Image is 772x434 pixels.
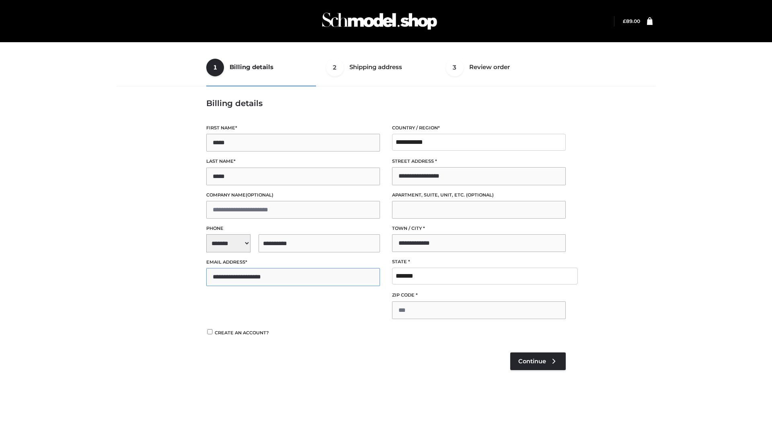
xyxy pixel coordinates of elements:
label: Town / City [392,225,566,232]
label: Last name [206,158,380,165]
label: Phone [206,225,380,232]
span: (optional) [466,192,494,198]
label: Company name [206,191,380,199]
img: Schmodel Admin 964 [319,5,440,37]
label: State [392,258,566,266]
label: Email address [206,258,380,266]
h3: Billing details [206,98,566,108]
input: Create an account? [206,329,214,334]
span: (optional) [246,192,273,198]
a: £89.00 [623,18,640,24]
label: ZIP Code [392,291,566,299]
span: Continue [518,358,546,365]
span: £ [623,18,626,24]
label: First name [206,124,380,132]
span: Create an account? [215,330,269,336]
bdi: 89.00 [623,18,640,24]
label: Street address [392,158,566,165]
label: Apartment, suite, unit, etc. [392,191,566,199]
label: Country / Region [392,124,566,132]
a: Continue [510,352,566,370]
